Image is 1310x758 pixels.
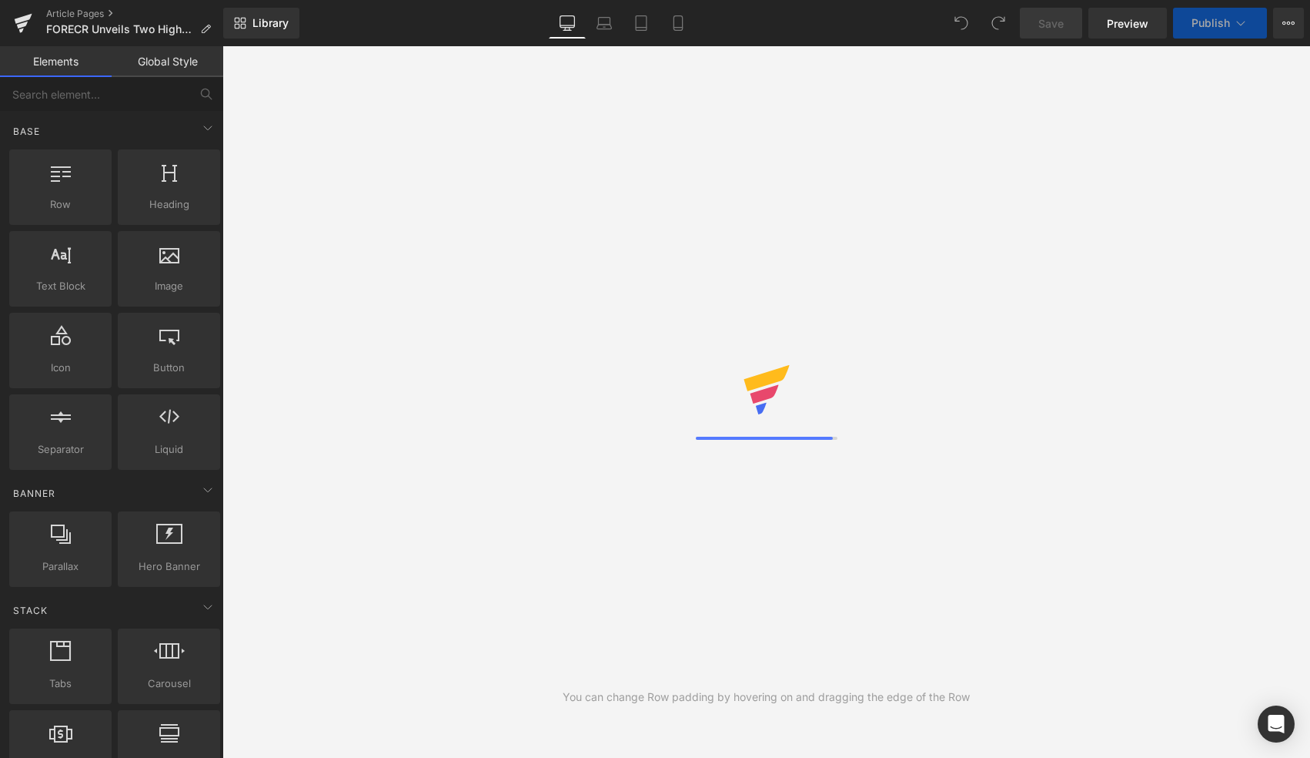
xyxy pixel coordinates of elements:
span: Row [14,196,107,213]
span: Base [12,124,42,139]
span: Preview [1107,15,1148,32]
a: Tablet [623,8,660,39]
span: Liquid [122,441,216,458]
button: Redo [983,8,1014,39]
span: Save [1038,15,1064,32]
a: Global Style [112,46,223,77]
span: Heading [122,196,216,213]
span: Hero Banner [122,558,216,575]
a: New Library [223,8,299,39]
div: You can change Row padding by hovering on and dragging the edge of the Row [563,689,970,706]
span: Stack [12,603,49,618]
button: Publish [1173,8,1267,39]
span: Image [122,278,216,294]
span: Banner [12,486,57,501]
a: Mobile [660,8,697,39]
span: FORECR Unveils Two High-Performance Edge AI Platforms Based on NVIDIA Jetson THOR Module: DSBOARD... [46,23,194,35]
a: Preview [1088,8,1167,39]
span: Tabs [14,676,107,692]
span: Publish [1191,17,1230,29]
span: Separator [14,441,107,458]
a: Desktop [549,8,586,39]
button: Undo [946,8,977,39]
span: Icon [14,360,107,376]
span: Library [252,16,289,30]
a: Article Pages [46,8,223,20]
div: Open Intercom Messenger [1258,706,1295,743]
span: Carousel [122,676,216,692]
span: Parallax [14,558,107,575]
button: More [1273,8,1304,39]
span: Text Block [14,278,107,294]
span: Button [122,360,216,376]
a: Laptop [586,8,623,39]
